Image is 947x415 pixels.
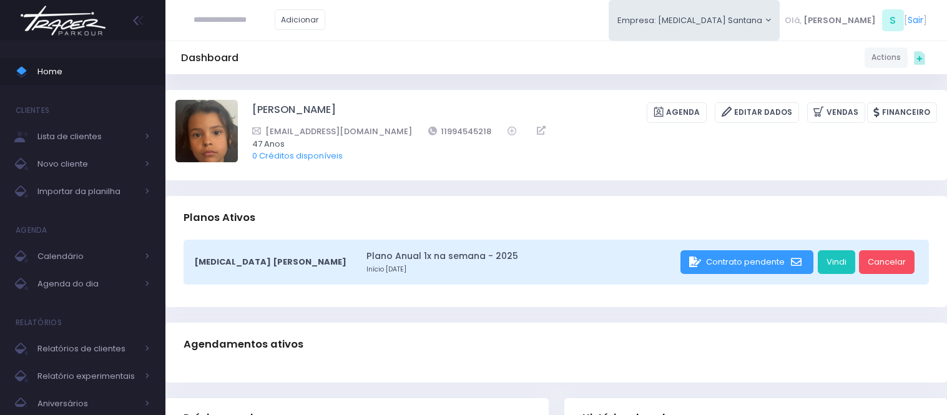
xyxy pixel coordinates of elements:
[252,102,336,123] a: [PERSON_NAME]
[175,100,238,162] img: Laís clemente amaral colozio
[865,47,908,68] a: Actions
[252,138,921,150] span: 47 Anos
[882,9,904,31] span: S
[715,102,799,123] a: Editar Dados
[428,125,492,138] a: 11994545218
[16,310,62,335] h4: Relatórios
[184,326,303,362] h3: Agendamentos ativos
[181,52,238,64] h5: Dashboard
[194,256,346,268] span: [MEDICAL_DATA] [PERSON_NAME]
[859,250,915,274] a: Cancelar
[867,102,937,123] a: Financeiro
[647,102,707,123] a: Agenda
[37,64,150,80] span: Home
[803,14,876,27] span: [PERSON_NAME]
[807,102,865,123] a: Vendas
[252,150,343,162] a: 0 Créditos disponíveis
[37,276,137,292] span: Agenda do dia
[366,250,677,263] a: Plano Anual 1x na semana - 2025
[37,368,137,384] span: Relatório experimentais
[275,9,326,30] a: Adicionar
[366,265,677,275] small: Início [DATE]
[37,183,137,200] span: Importar da planilha
[908,14,923,27] a: Sair
[184,200,255,235] h3: Planos Ativos
[37,129,137,145] span: Lista de clientes
[706,256,785,268] span: Contrato pendente
[780,6,931,34] div: [ ]
[818,250,855,274] a: Vindi
[252,125,412,138] a: [EMAIL_ADDRESS][DOMAIN_NAME]
[16,98,49,123] h4: Clientes
[37,156,137,172] span: Novo cliente
[37,396,137,412] span: Aniversários
[785,14,802,27] span: Olá,
[16,218,47,243] h4: Agenda
[37,341,137,357] span: Relatórios de clientes
[37,248,137,265] span: Calendário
